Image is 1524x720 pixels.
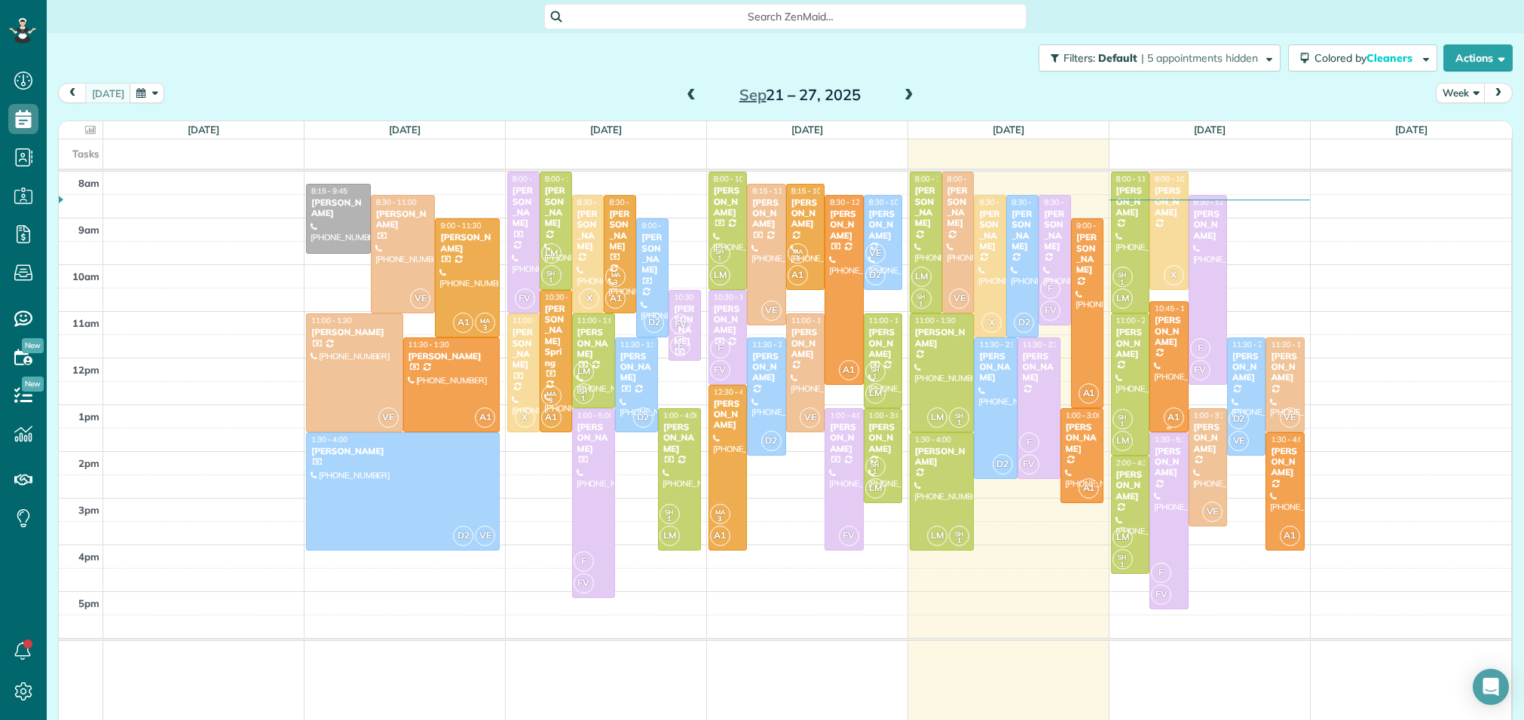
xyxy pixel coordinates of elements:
[1190,360,1210,380] span: FV
[608,209,632,252] div: [PERSON_NAME]
[1040,279,1060,299] span: F
[1193,422,1223,454] div: [PERSON_NAME]
[869,197,910,207] span: 8:30 - 10:30
[1194,410,1230,420] span: 1:00 - 3:30
[542,273,561,288] small: 1
[72,148,99,160] span: Tasks
[830,197,871,207] span: 8:30 - 12:30
[1155,174,1195,184] span: 8:00 - 10:30
[1043,209,1066,252] div: [PERSON_NAME]
[590,124,623,136] a: [DATE]
[1190,338,1210,358] span: F
[711,512,730,526] small: 3
[871,365,880,374] span: SH
[620,351,653,383] div: [PERSON_NAME]
[22,377,44,392] span: New
[739,85,767,104] span: Sep
[633,407,653,428] span: D2
[22,338,44,353] span: New
[866,465,885,479] small: 1
[865,265,886,285] span: D2
[1113,558,1132,572] small: 1
[1031,44,1281,72] a: Filters: Default | 5 appointments hidden
[1271,340,1311,349] span: 11:30 - 1:30
[839,360,859,380] span: A1
[311,197,366,219] div: [PERSON_NAME]
[1076,221,1112,230] span: 9:00 - 1:00
[439,232,495,254] div: [PERSON_NAME]
[927,407,947,428] span: LM
[1288,44,1437,72] button: Colored byCleaners
[620,340,661,349] span: 11:30 - 1:30
[1366,51,1415,65] span: Cleaners
[577,410,614,420] span: 1:00 - 5:00
[865,478,886,499] span: LM
[1270,351,1299,383] div: [PERSON_NAME]
[791,197,820,230] div: [PERSON_NAME]
[1193,209,1223,241] div: [PERSON_NAME]
[475,526,495,546] span: VE
[1014,313,1034,333] span: D2
[577,197,618,207] span: 8:30 - 11:00
[1112,288,1133,309] span: LM
[911,267,932,287] span: LM
[914,327,970,349] div: [PERSON_NAME]
[705,87,894,103] h2: 21 – 27, 2025
[869,316,910,325] span: 11:00 - 1:00
[542,394,561,408] small: 3
[865,383,886,404] span: LM
[1116,316,1157,325] span: 11:00 - 2:00
[475,407,495,428] span: A1
[78,504,99,516] span: 3pm
[544,304,568,368] div: [PERSON_NAME] Spring
[1116,458,1152,468] span: 2:00 - 4:30
[659,526,680,546] span: LM
[78,457,99,469] span: 2pm
[72,270,99,282] span: 10am
[453,526,473,546] span: D2
[1280,526,1300,546] span: A1
[577,209,600,252] div: [PERSON_NAME]
[915,316,956,325] span: 11:00 - 1:30
[761,431,782,451] span: D2
[1112,527,1133,548] span: LM
[1232,351,1261,383] div: [PERSON_NAME]
[1395,124,1428,136] a: [DATE]
[912,297,931,312] small: 1
[1040,301,1060,321] span: FV
[544,185,568,229] div: [PERSON_NAME]
[714,292,759,302] span: 10:30 - 12:30
[1151,584,1171,605] span: FV
[1044,197,1085,207] span: 8:30 - 11:15
[545,174,586,184] span: 8:00 - 10:30
[979,340,1020,349] span: 11:30 - 2:30
[574,551,594,572] span: F
[515,407,535,428] span: X
[1151,563,1171,583] span: F
[1232,340,1273,349] span: 11:30 - 2:00
[311,186,347,196] span: 8:15 - 9:45
[1063,51,1095,65] span: Filters:
[1022,351,1056,383] div: [PERSON_NAME]
[1011,197,1052,207] span: 8:30 - 11:30
[311,327,399,337] div: [PERSON_NAME]
[311,446,495,456] div: [PERSON_NAME]
[714,387,754,397] span: 12:30 - 4:00
[1436,83,1486,103] button: Week
[791,186,832,196] span: 8:15 - 10:30
[1118,270,1127,279] span: SH
[978,209,1002,252] div: [PERSON_NAME]
[476,321,494,335] small: 3
[713,398,742,431] div: [PERSON_NAME]
[1098,51,1138,65] span: Default
[710,338,730,358] span: F
[660,512,679,526] small: 1
[641,221,682,230] span: 9:00 - 11:30
[665,508,674,516] span: SH
[1115,327,1145,359] div: [PERSON_NAME]
[915,435,951,444] span: 1:30 - 4:00
[950,534,969,548] small: 1
[761,301,782,321] span: VE
[58,83,87,103] button: prev
[791,124,824,136] a: [DATE]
